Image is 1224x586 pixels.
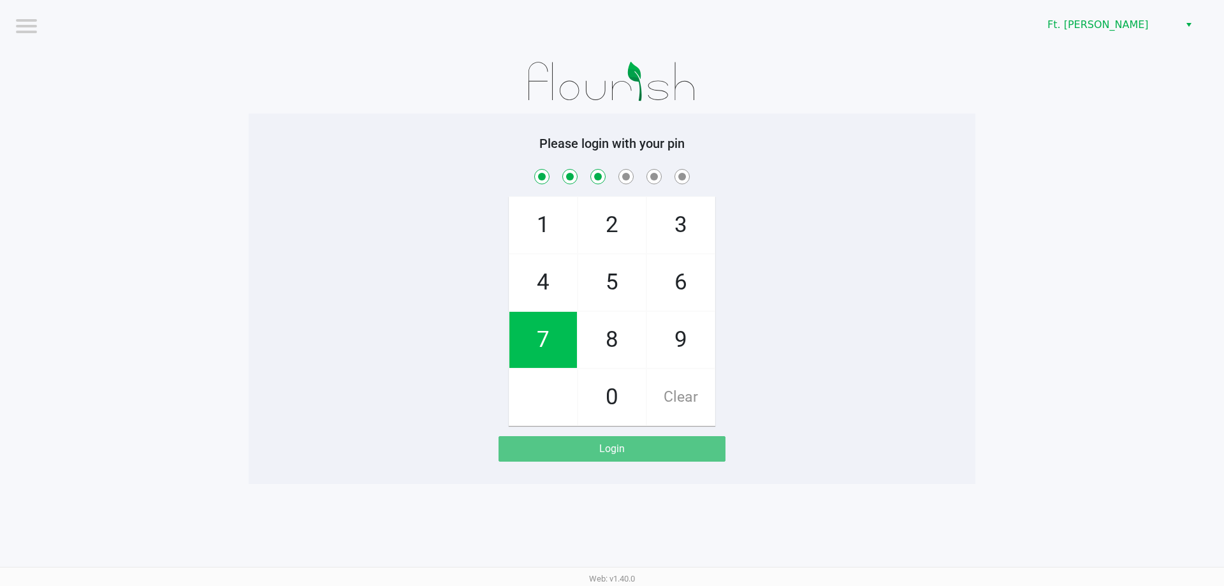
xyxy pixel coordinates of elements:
[509,312,577,368] span: 7
[647,369,715,425] span: Clear
[578,197,646,253] span: 2
[509,254,577,311] span: 4
[509,197,577,253] span: 1
[578,369,646,425] span: 0
[578,254,646,311] span: 5
[1047,17,1172,33] span: Ft. [PERSON_NAME]
[578,312,646,368] span: 8
[647,254,715,311] span: 6
[258,136,966,151] h5: Please login with your pin
[647,312,715,368] span: 9
[589,574,635,583] span: Web: v1.40.0
[647,197,715,253] span: 3
[1179,13,1198,36] button: Select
